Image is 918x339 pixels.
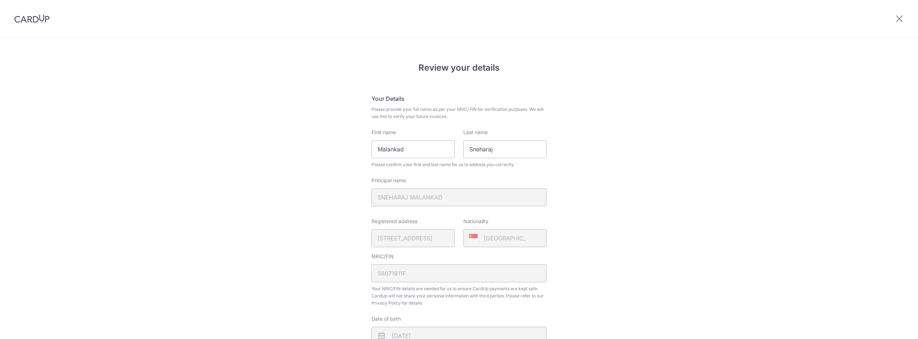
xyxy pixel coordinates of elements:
img: CardUp [14,14,49,23]
input: First Name [372,140,455,158]
h5: Your Details [372,94,546,103]
label: Last name [463,129,488,136]
label: Nationality [463,218,488,225]
span: Please confirm your first and last name for us to address you correctly [372,161,546,168]
label: Principal name [372,177,406,184]
span: Please provide your full name as per your NRIC/ FIN for verification purposes. We will use this t... [372,106,546,120]
iframe: Opens a widget where you can find more information [872,317,911,335]
label: Date of birth [372,315,401,322]
label: First name [372,129,396,136]
span: Your NRIC/FIN details are needed for us to ensure CardUp payments are kept safe. CardUp will not ... [372,285,546,307]
label: Registered address [372,218,417,225]
input: Last name [463,140,546,158]
h4: Review your details [372,61,546,74]
label: NRIC/FIN [372,253,394,260]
